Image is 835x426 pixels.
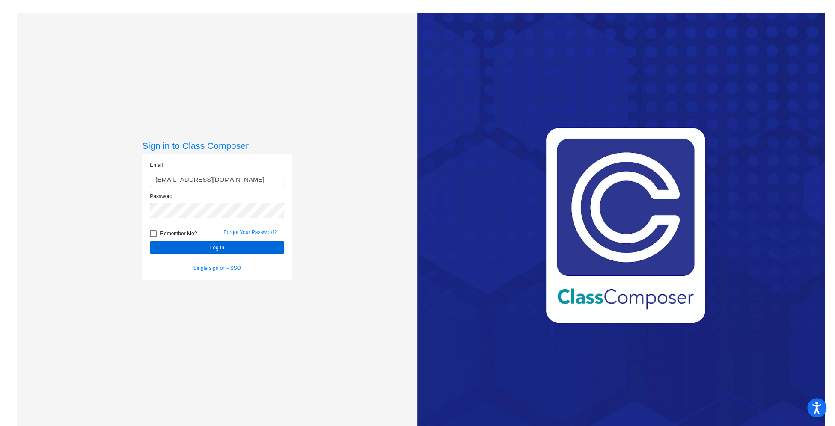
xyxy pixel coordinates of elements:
a: Forgot Your Password? [223,229,277,235]
label: Email [150,161,163,169]
a: Single sign on - SSO [193,265,241,271]
button: Log In [150,241,284,254]
span: Remember Me? [160,228,197,239]
h3: Sign in to Class Composer [142,140,292,151]
label: Password [150,192,172,200]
